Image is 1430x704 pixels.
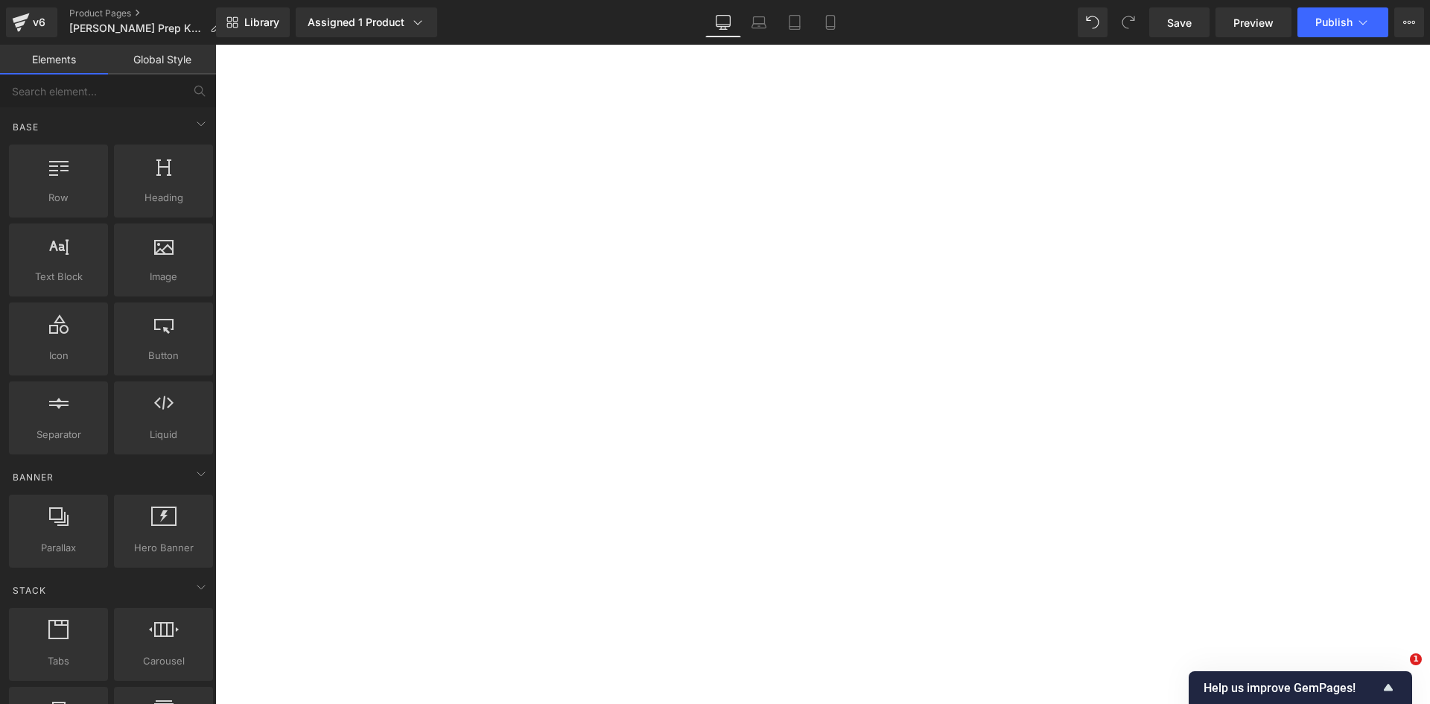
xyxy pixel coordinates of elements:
[13,190,104,206] span: Row
[1204,679,1397,697] button: Show survey - Help us improve GemPages!
[1078,7,1108,37] button: Undo
[13,540,104,556] span: Parallax
[11,120,40,134] span: Base
[1204,681,1379,695] span: Help us improve GemPages!
[30,13,48,32] div: v6
[118,269,209,285] span: Image
[705,7,741,37] a: Desktop
[69,22,204,34] span: [PERSON_NAME] Prep Knife
[1215,7,1291,37] a: Preview
[118,540,209,556] span: Hero Banner
[13,427,104,443] span: Separator
[13,348,104,364] span: Icon
[6,7,57,37] a: v6
[118,427,209,443] span: Liquid
[13,653,104,669] span: Tabs
[11,470,55,484] span: Banner
[1315,16,1353,28] span: Publish
[118,190,209,206] span: Heading
[1113,7,1143,37] button: Redo
[741,7,777,37] a: Laptop
[13,269,104,285] span: Text Block
[1297,7,1388,37] button: Publish
[118,348,209,364] span: Button
[1394,7,1424,37] button: More
[777,7,813,37] a: Tablet
[1379,653,1415,689] iframe: Intercom live chat
[11,583,48,597] span: Stack
[308,15,425,30] div: Assigned 1 Product
[244,16,279,29] span: Library
[1233,15,1274,31] span: Preview
[108,45,216,74] a: Global Style
[69,7,232,19] a: Product Pages
[118,653,209,669] span: Carousel
[216,7,290,37] a: New Library
[813,7,848,37] a: Mobile
[1410,653,1422,665] span: 1
[1167,15,1192,31] span: Save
